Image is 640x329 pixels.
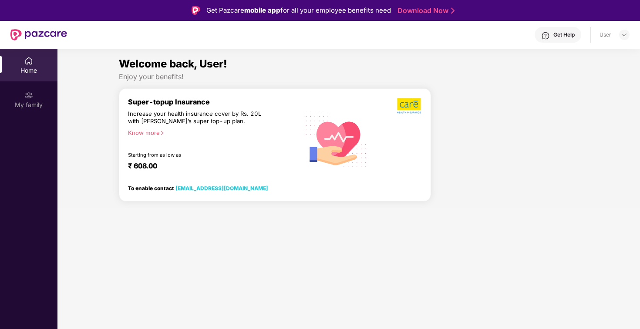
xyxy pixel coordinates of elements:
[128,185,268,191] div: To enable contact
[553,31,575,38] div: Get Help
[451,6,455,15] img: Stroke
[128,152,263,158] div: Starting from as low as
[300,101,373,176] img: svg+xml;base64,PHN2ZyB4bWxucz0iaHR0cDovL3d3dy53My5vcmcvMjAwMC9zdmciIHhtbG5zOnhsaW5rPSJodHRwOi8vd3...
[10,29,67,40] img: New Pazcare Logo
[206,5,391,16] div: Get Pazcare for all your employee benefits need
[119,57,227,70] span: Welcome back, User!
[119,72,579,81] div: Enjoy your benefits!
[175,185,268,191] a: [EMAIL_ADDRESS][DOMAIN_NAME]
[24,91,33,100] img: svg+xml;base64,PHN2ZyB3aWR0aD0iMjAiIGhlaWdodD0iMjAiIHZpZXdCb3g9IjAgMCAyMCAyMCIgZmlsbD0ibm9uZSIgeG...
[541,31,550,40] img: svg+xml;base64,PHN2ZyBpZD0iSGVscC0zMngzMiIgeG1sbnM9Imh0dHA6Ly93d3cudzMub3JnLzIwMDAvc3ZnIiB3aWR0aD...
[128,129,294,135] div: Know more
[128,110,262,125] div: Increase your health insurance cover by Rs. 20L with [PERSON_NAME]’s super top-up plan.
[24,57,33,65] img: svg+xml;base64,PHN2ZyBpZD0iSG9tZSIgeG1sbnM9Imh0dHA6Ly93d3cudzMub3JnLzIwMDAvc3ZnIiB3aWR0aD0iMjAiIG...
[192,6,200,15] img: Logo
[397,6,452,15] a: Download Now
[160,131,165,135] span: right
[128,97,300,106] div: Super-topup Insurance
[128,161,291,172] div: ₹ 608.00
[397,97,422,114] img: b5dec4f62d2307b9de63beb79f102df3.png
[244,6,280,14] strong: mobile app
[600,31,611,38] div: User
[621,31,628,38] img: svg+xml;base64,PHN2ZyBpZD0iRHJvcGRvd24tMzJ4MzIiIHhtbG5zPSJodHRwOi8vd3d3LnczLm9yZy8yMDAwL3N2ZyIgd2...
